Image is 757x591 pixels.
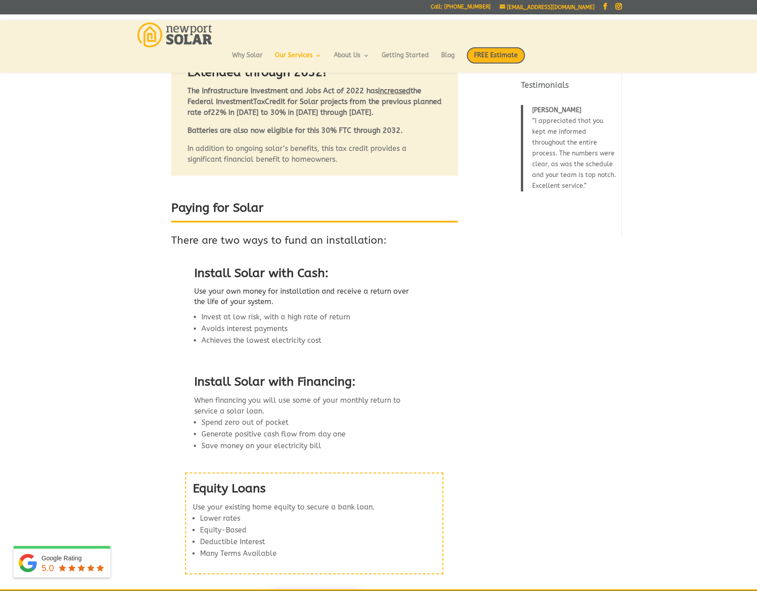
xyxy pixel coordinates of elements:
li: Many Terms Available [200,548,435,559]
span: Save money on your electricity bill [201,441,321,450]
li: Invest at low risk, with a high rate of return [201,311,410,323]
a: Getting Started [382,52,429,68]
div: Google Rating [41,554,106,563]
strong: Batteries are also now eligible for this 30% FTC through 2032. [187,126,403,135]
span: increased [378,86,410,95]
strong: Equity Loans [193,481,266,496]
span: Generate positive cash flow from day one [201,430,346,438]
strong: The Infrastructure Investment and Jobs Act of 2022 has the Federal Investment Credit for Solar pr... [187,86,442,117]
strong: Extended through 2032! [187,65,326,79]
strong: Paying for Solar [171,200,264,215]
h5: Use your own money for installation and receive a return over the life of your system. [194,286,410,311]
a: [EMAIL_ADDRESS][DOMAIN_NAME] [500,4,595,10]
p: Use your existing home equity to secure a bank loan. [193,502,435,513]
blockquote: I appreciated that you kept me informed throughout the entire process. The numbers were clear, as... [521,105,616,191]
h3: There are two ways to fund an installation: [171,233,458,252]
span: Tax [253,97,265,106]
li: Equity-Based [200,524,435,536]
strong: 22% in [DATE] to 30% in [DATE] through [DATE]. [211,108,374,117]
h4: Testimonials [521,80,616,95]
span: FREE Estimate [467,47,525,64]
span: Install Solar with Financing: [194,374,356,389]
li: Lower rates [200,513,435,524]
span: [PERSON_NAME] [532,106,581,114]
span: Install Solar with Cash: [194,266,328,280]
span: Spend zero out of pocket [201,418,288,427]
span: 5.0 [41,563,54,573]
img: Newport Solar | Solar Energy Optimized. [137,23,212,47]
a: Why Solar [232,52,263,68]
a: FREE Estimate [467,47,525,73]
a: Our Services [275,52,322,68]
a: About Us [334,52,369,68]
a: Blog [441,52,455,68]
a: Call: [PHONE_NUMBER] [431,4,491,14]
p: In addition to ongoing solar’s benefits, this tax credit provides a significant financial benefit... [187,143,442,165]
li: Achieves the lowest electricity cost [201,335,410,346]
li: Deductible Interest [200,536,435,548]
li: Avoids interest payments [201,323,410,335]
p: When financing you will use some of your monthly return to service a solar loan. [194,395,410,417]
